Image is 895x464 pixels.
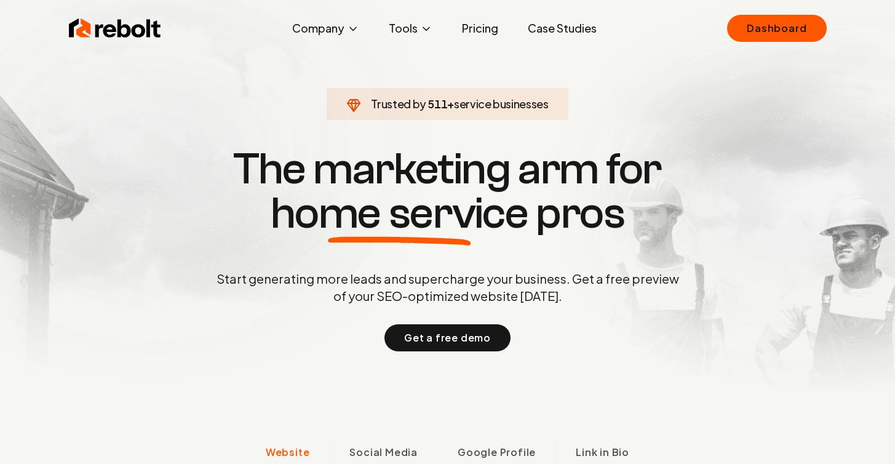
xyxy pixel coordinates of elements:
[271,191,528,236] span: home service
[371,97,426,111] span: Trusted by
[458,445,536,460] span: Google Profile
[266,445,310,460] span: Website
[379,16,442,41] button: Tools
[349,445,418,460] span: Social Media
[69,16,161,41] img: Rebolt Logo
[153,147,743,236] h1: The marketing arm for pros
[214,270,682,305] p: Start generating more leads and supercharge your business. Get a free preview of your SEO-optimiz...
[384,324,511,351] button: Get a free demo
[518,16,607,41] a: Case Studies
[452,16,508,41] a: Pricing
[454,97,549,111] span: service businesses
[447,97,454,111] span: +
[428,95,447,113] span: 511
[727,15,826,42] a: Dashboard
[282,16,369,41] button: Company
[576,445,629,460] span: Link in Bio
